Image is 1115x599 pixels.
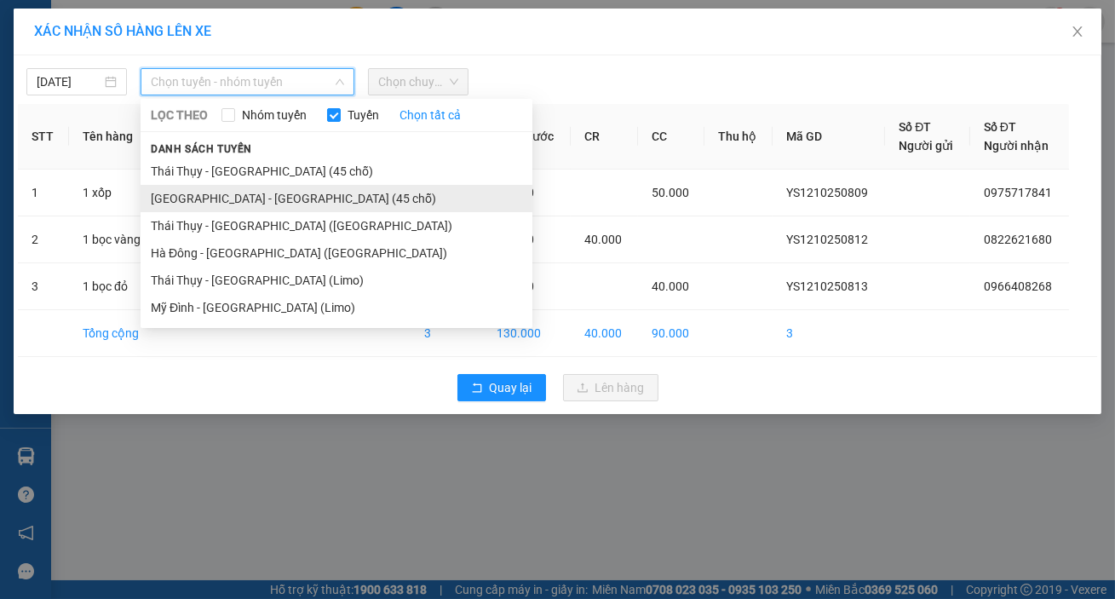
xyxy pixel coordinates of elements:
span: Danh sách tuyến [141,141,262,157]
input: 12/10/2025 [37,72,101,91]
button: rollbackQuay lại [457,374,546,401]
td: 3 [18,263,69,310]
li: Thái Thụy - [GEOGRAPHIC_DATA] (45 chỗ) [141,158,532,185]
td: 130.000 [483,310,570,357]
th: Tên hàng [69,104,158,170]
td: 40.000 [571,310,638,357]
span: Người gửi [899,139,953,153]
span: Số ĐT [984,120,1016,134]
li: Mỹ Đình - [GEOGRAPHIC_DATA] (Limo) [141,294,532,321]
span: 0966408268 [57,116,133,130]
button: uploadLên hàng [563,374,658,401]
th: CC [638,104,705,170]
td: 3 [773,310,885,357]
td: 2 [18,216,69,263]
span: down [335,77,345,87]
span: Quay lại [490,378,532,397]
span: - [53,116,133,130]
strong: HOTLINE : [72,25,129,37]
span: Gửi [13,70,31,83]
span: DCT20/51A Phường [GEOGRAPHIC_DATA] [49,78,195,107]
th: CR [571,104,638,170]
li: Thái Thụy - [GEOGRAPHIC_DATA] (Limo) [141,267,532,294]
a: Chọn tất cả [399,106,461,124]
span: 19009397 [133,25,183,37]
span: Người nhận [984,139,1049,153]
span: YS1210250809 [786,186,868,199]
td: 90.000 [638,310,705,357]
button: Close [1054,9,1101,56]
span: Số ĐT [899,120,931,134]
span: 40.000 [584,233,622,246]
span: 50.000 [652,186,689,199]
td: 1 xốp [69,170,158,216]
th: Mã GD [773,104,885,170]
span: YS1210250812 [786,233,868,246]
span: 0966408268 [984,279,1052,293]
span: 40.000 [652,279,689,293]
span: 0975717841 [984,186,1052,199]
span: rollback [471,382,483,395]
th: Thu hộ [704,104,773,170]
li: Thái Thụy - [GEOGRAPHIC_DATA] ([GEOGRAPHIC_DATA]) [141,212,532,239]
td: 1 [18,170,69,216]
span: 0822621680 [984,233,1052,246]
span: VP [GEOGRAPHIC_DATA] - [49,61,225,107]
strong: CÔNG TY VẬN TẢI ĐỨC TRƯỞNG [37,9,220,22]
td: 3 [411,310,484,357]
span: Chọn tuyến - nhóm tuyến [151,69,344,95]
td: 1 bọc đỏ [69,263,158,310]
th: STT [18,104,69,170]
span: - [49,43,54,58]
span: LỌC THEO [151,106,208,124]
li: [GEOGRAPHIC_DATA] - [GEOGRAPHIC_DATA] (45 chỗ) [141,185,532,212]
li: Hà Đông - [GEOGRAPHIC_DATA] ([GEOGRAPHIC_DATA]) [141,239,532,267]
span: YS1210250813 [786,279,868,293]
span: Tuyến [341,106,386,124]
span: XÁC NHẬN SỐ HÀNG LÊN XE [34,23,211,39]
td: Tổng cộng [69,310,158,357]
td: 1 bọc vàng [69,216,158,263]
span: Chọn chuyến [378,69,458,95]
span: Nhóm tuyến [235,106,313,124]
span: close [1071,25,1084,38]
